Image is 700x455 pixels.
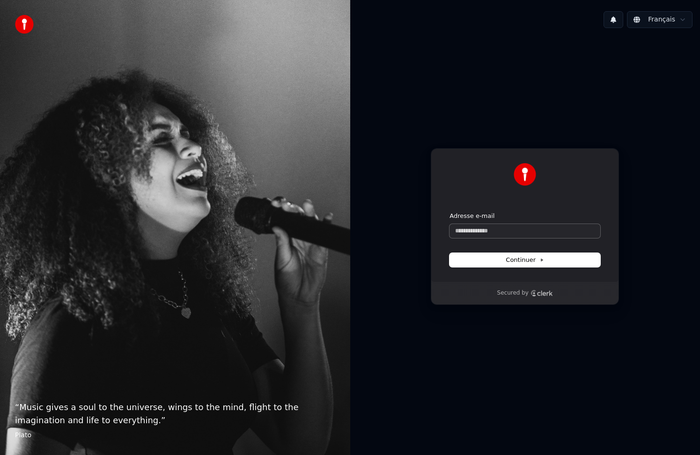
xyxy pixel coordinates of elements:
[449,253,600,267] button: Continuer
[514,163,536,186] img: Youka
[506,256,544,264] span: Continuer
[497,289,529,297] p: Secured by
[531,290,553,296] a: Clerk logo
[15,431,335,440] footer: Plato
[15,401,335,427] p: “ Music gives a soul to the universe, wings to the mind, flight to the imagination and life to ev...
[15,15,34,34] img: youka
[449,212,494,220] label: Adresse e-mail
